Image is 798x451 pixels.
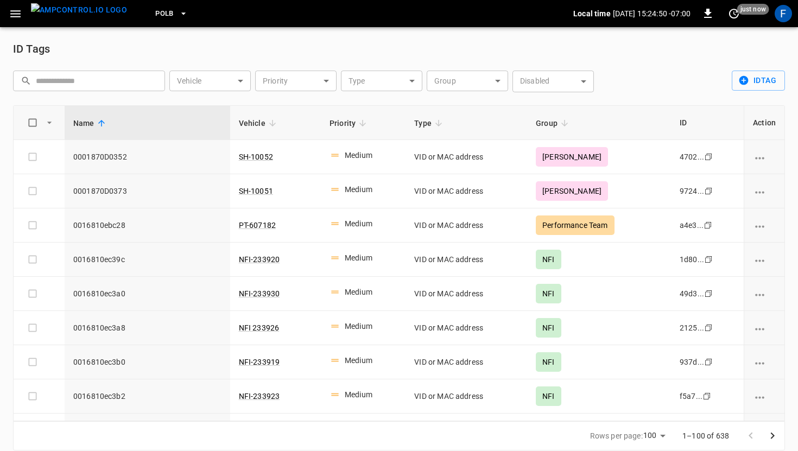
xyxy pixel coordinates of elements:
[680,288,704,299] div: 49d3...
[753,220,776,231] div: vehicle options
[239,289,280,298] a: NFI-233930
[239,358,280,366] a: NFI-233919
[704,185,714,197] div: copy
[732,71,785,91] button: idTag
[414,117,446,130] span: Type
[239,323,280,332] a: NFI 233926
[704,253,714,265] div: copy
[737,4,769,15] span: just now
[73,220,221,231] span: 0016810ebc28
[775,5,792,22] div: profile-icon
[704,356,714,368] div: copy
[406,311,527,345] td: VID or MAC address
[345,184,372,195] div: Medium
[762,425,783,447] button: Go to next page
[680,357,704,367] div: 937d...
[239,392,280,401] a: NFI-233923
[643,428,669,443] div: 100
[345,389,372,400] div: Medium
[13,40,50,58] h6: ID Tags
[680,186,704,196] div: 9724...
[704,322,714,334] div: copy
[406,345,527,379] td: VID or MAC address
[151,3,192,24] button: PoLB
[536,215,614,235] div: Performance Team
[73,117,109,130] span: Name
[406,414,527,448] td: VID or MAC address
[536,147,608,167] div: [PERSON_NAME]
[536,352,561,372] div: NFI
[753,254,776,265] div: vehicle options
[704,288,714,300] div: copy
[753,322,776,333] div: vehicle options
[406,277,527,311] td: VID or MAC address
[345,321,372,332] div: Medium
[753,391,776,402] div: vehicle options
[536,181,608,201] div: [PERSON_NAME]
[682,430,729,441] p: 1–100 of 638
[536,117,572,130] span: Group
[239,255,280,264] a: NFI-233920
[536,284,561,303] div: NFI
[73,288,221,299] span: 0016810ec3a0
[73,391,221,402] span: 0016810ec3b2
[613,8,691,19] p: [DATE] 15:24:50 -07:00
[725,5,743,22] button: set refresh interval
[345,218,372,229] div: Medium
[702,390,713,402] div: copy
[406,140,527,174] td: VID or MAC address
[590,430,643,441] p: Rows per page:
[680,151,704,162] div: 4702...
[345,287,372,297] div: Medium
[155,8,174,20] span: PoLB
[239,153,273,161] a: SH-10052
[536,386,561,406] div: NFI
[406,174,527,208] td: VID or MAC address
[13,105,785,421] div: idTags-table
[406,208,527,243] td: VID or MAC address
[536,318,561,338] div: NFI
[73,186,221,196] span: 0001870D0373
[753,186,776,196] div: vehicle options
[345,252,372,263] div: Medium
[345,355,372,366] div: Medium
[680,322,704,333] div: 2125...
[680,391,702,402] div: f5a7...
[680,220,704,231] div: a4e3...
[73,151,221,162] span: 0001870D0352
[753,288,776,299] div: vehicle options
[73,322,221,333] span: 0016810ec3a8
[744,106,784,140] th: Action
[239,221,276,230] a: PT-607182
[671,106,744,140] th: ID
[345,150,372,161] div: Medium
[73,254,221,265] span: 0016810ec39c
[753,357,776,367] div: vehicle options
[406,379,527,414] td: VID or MAC address
[239,117,280,130] span: Vehicle
[330,117,370,130] span: Priority
[239,187,273,195] a: SH-10051
[753,151,776,162] div: vehicle options
[680,254,704,265] div: 1d80...
[73,357,221,367] span: 0016810ec3b0
[573,8,611,19] p: Local time
[536,250,561,269] div: NFI
[704,151,714,163] div: copy
[31,3,127,17] img: ampcontrol.io logo
[703,219,714,231] div: copy
[406,243,527,277] td: VID or MAC address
